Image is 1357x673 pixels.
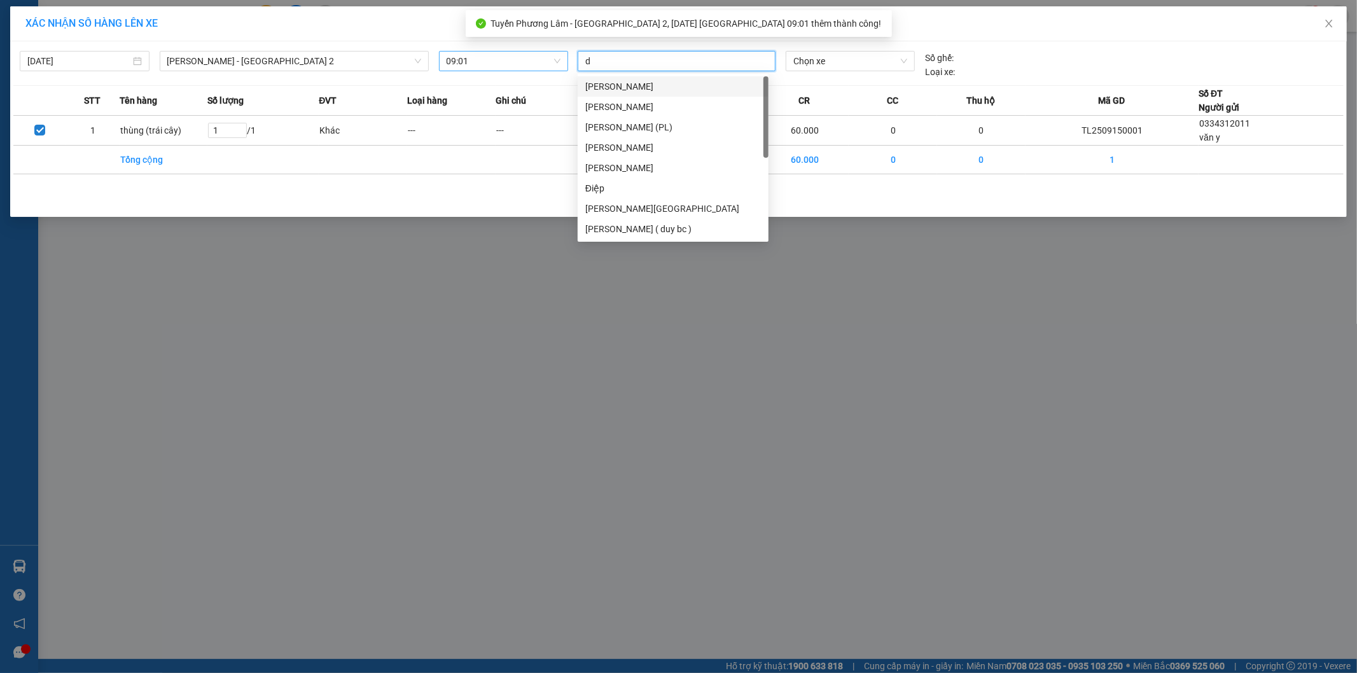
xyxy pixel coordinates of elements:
span: XÁC NHẬN SỐ HÀNG LÊN XE [25,17,158,29]
span: close [1324,18,1334,29]
div: Điệp [578,178,769,198]
span: check-circle [476,18,486,29]
td: 0 [937,146,1026,174]
span: 09:01 [447,52,561,71]
span: Gửi: [11,12,31,25]
td: thùng (trái cây) [120,116,208,146]
button: Close [1311,6,1347,42]
div: [PERSON_NAME] (PL) [585,120,761,134]
div: Trạm 3.5 TLài [11,11,102,41]
div: [PERSON_NAME] [585,161,761,175]
span: Tuyến Phương Lâm - [GEOGRAPHIC_DATA] 2, [DATE] [GEOGRAPHIC_DATA] 09:01 thêm thành công! [491,18,882,29]
td: --- [496,116,584,146]
div: Trương Văn Đức [578,76,769,97]
div: Vũ Đức Thuận [578,97,769,117]
td: / 1 [207,116,319,146]
td: 0 [849,146,937,174]
span: Ghi chú [496,94,526,108]
div: [PERSON_NAME][GEOGRAPHIC_DATA] [585,202,761,216]
span: văn y [1199,132,1220,142]
td: 0 [937,116,1026,146]
span: Mã GD [1099,94,1125,108]
td: 1 [66,116,119,146]
div: Số ĐT Người gửi [1199,87,1239,114]
div: [PERSON_NAME] [585,100,761,114]
span: Số lượng [207,94,244,108]
span: 0334312011 [1199,118,1250,128]
td: 0 [849,116,937,146]
span: Nhận: [111,12,142,25]
span: Loại hàng [407,94,447,108]
div: [PERSON_NAME] [111,26,213,41]
td: TL2509150001 [1026,116,1199,146]
td: 60.000 [761,146,849,174]
td: Tổng cộng [120,146,208,174]
div: văn y [11,41,102,57]
span: Tên hàng [120,94,157,108]
span: Thu hộ [967,94,996,108]
div: Tạ Xuân Định [578,198,769,219]
td: 60.000 [761,116,849,146]
div: Đặng Quốc Dũng [578,158,769,178]
div: Điệp [585,181,761,195]
div: 075064000574 [11,74,102,90]
span: Phương Lâm - Sài Gòn 2 [167,52,421,71]
span: ĐVT [319,94,337,108]
td: 1 [1026,146,1199,174]
div: [PERSON_NAME] [585,80,761,94]
input: 15/09/2025 [27,54,130,68]
span: STT [84,94,101,108]
div: Nguyễn Đình Nam (PL) [578,117,769,137]
span: Số ghế: [925,51,954,65]
div: Quận 10 [111,11,213,26]
td: Khác [319,116,407,146]
span: CR [799,94,811,108]
span: Loại xe: [925,65,955,79]
div: [PERSON_NAME] [585,141,761,155]
td: --- [407,116,496,146]
div: [PERSON_NAME] ( duy bc ) [585,222,761,236]
span: CC [887,94,898,108]
span: Chọn xe [793,52,907,71]
div: Tạ Đình Viên [578,137,769,158]
div: nguyễn minh duy ( duy bc ) [578,219,769,239]
span: down [414,57,422,65]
